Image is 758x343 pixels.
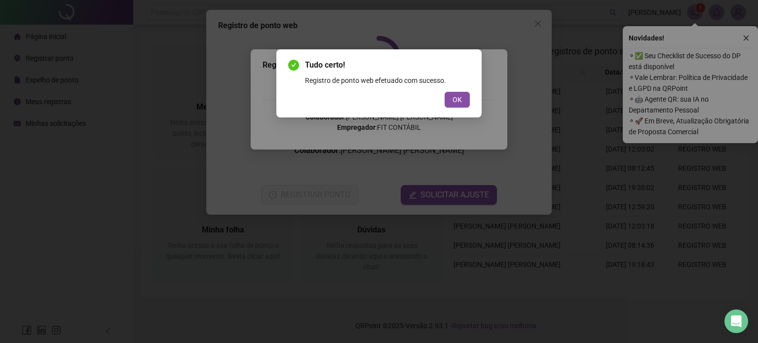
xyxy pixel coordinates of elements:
[453,94,462,105] span: OK
[305,59,470,71] span: Tudo certo!
[305,75,470,86] div: Registro de ponto web efetuado com sucesso.
[445,92,470,108] button: OK
[724,309,748,333] div: Open Intercom Messenger
[288,60,299,71] span: check-circle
